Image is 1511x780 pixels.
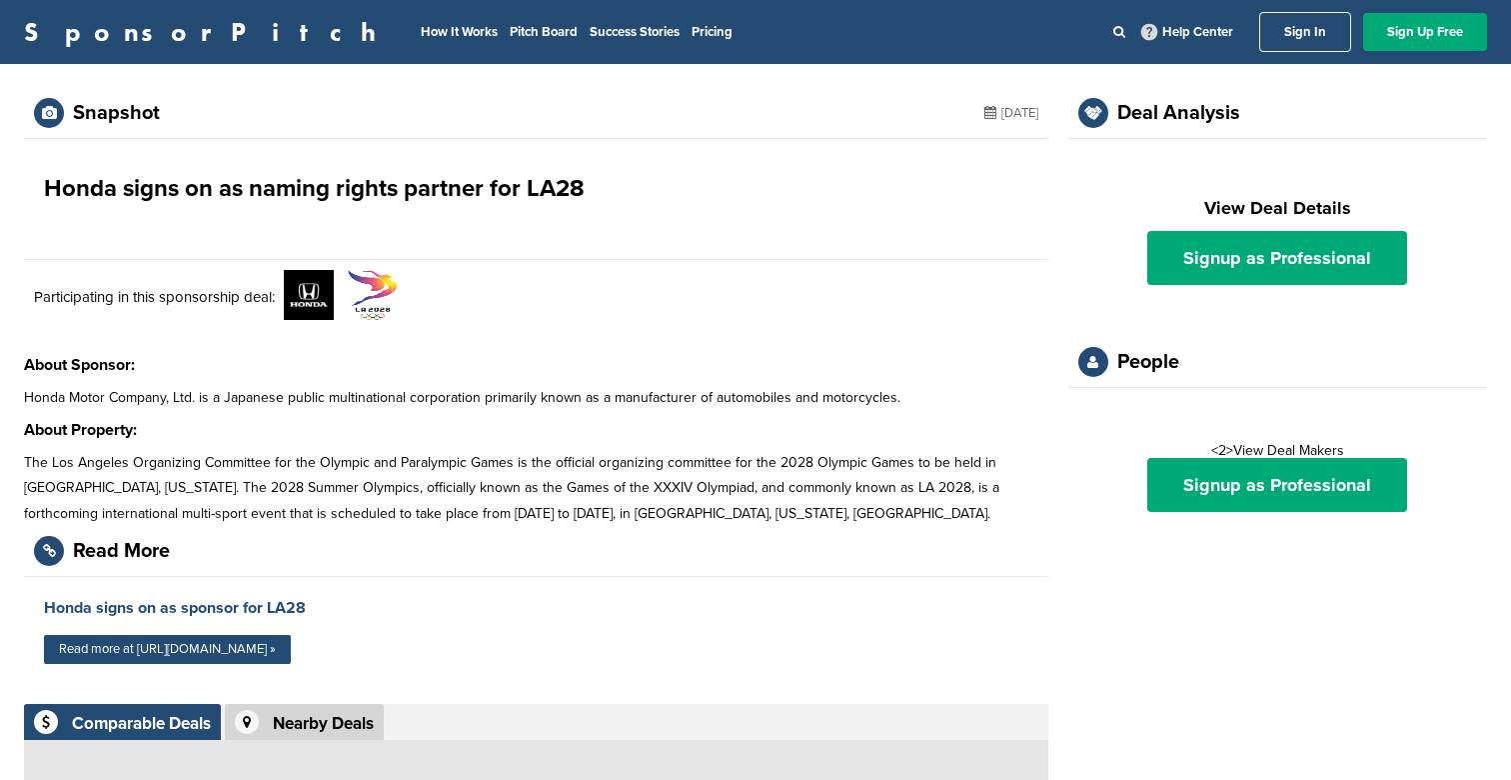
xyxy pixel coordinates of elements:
img: La 2028 olympics logo [348,270,398,320]
img: Kln5su0v 400x400 [284,270,334,320]
a: Sign Up Free [1363,13,1487,51]
div: People [1117,352,1179,372]
a: Help Center [1137,20,1237,44]
div: Snapshot [73,103,160,123]
h2: View Deal Details [1088,195,1467,222]
p: Participating in this sponsorship deal: [34,285,275,309]
h3: About Sponsor: [24,353,1048,377]
a: Signup as Professional [1147,231,1407,285]
a: How It Works [421,24,498,40]
a: Honda signs on as sponsor for LA28 [44,598,306,618]
p: Honda Motor Company, Ltd. is a Japanese public multinational corporation primarily known as a man... [24,385,1048,410]
a: Read more at [URL][DOMAIN_NAME] » [44,635,291,664]
a: Pricing [692,24,733,40]
a: SponsorPitch [24,19,389,45]
a: Pitch Board [510,24,578,40]
div: Read More [73,541,170,561]
h1: Honda signs on as naming rights partner for LA28 [44,171,585,207]
div: Comparable Deals [72,715,211,732]
div: Nearby Deals [273,715,374,732]
div: [DATE] [984,98,1038,128]
div: <2>View Deal Makers [1088,444,1467,512]
a: Signup as Professional [1147,458,1407,512]
div: Deal Analysis [1117,103,1240,123]
p: The Los Angeles Organizing Committee for the Olympic and Paralympic Games is the official organiz... [24,450,1048,526]
a: Success Stories [590,24,680,40]
h3: About Property: [24,418,1048,442]
a: Sign In [1259,12,1351,52]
